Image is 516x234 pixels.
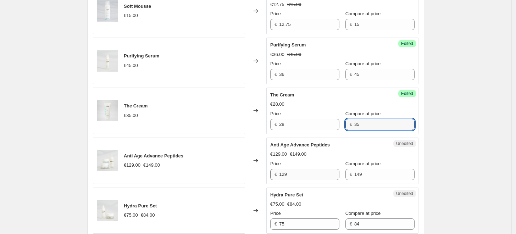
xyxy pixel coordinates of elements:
[350,22,352,27] span: €
[270,11,281,16] span: Price
[287,1,301,8] strike: €15.00
[274,22,277,27] span: €
[143,162,160,169] strike: €149.00
[270,211,281,216] span: Price
[287,201,301,208] strike: €84.00
[270,161,281,166] span: Price
[345,211,381,216] span: Compare at price
[345,111,381,116] span: Compare at price
[270,51,284,58] div: €36.00
[274,221,277,227] span: €
[97,0,118,22] img: Soft_Mousse-Mousse_Detergente_purificante_lenitiva-doppia-detersione-LuceBeautyByAlessiaMarcuzzi_...
[97,100,118,121] img: The_Cream_Crema_corpo_idratante_rassodante_Luce_Beauty_by_alessia_marcuzzi_80x.jpg
[401,91,413,96] span: Edited
[345,61,381,66] span: Compare at price
[270,142,330,147] span: Anti Age Advance Peptides
[287,51,301,58] strike: €45.00
[396,141,413,146] span: Unedited
[124,162,140,169] div: €129.00
[290,151,306,158] strike: €149.00
[270,92,294,97] span: The Cream
[124,4,151,9] span: Soft Mousse
[274,122,277,127] span: €
[124,112,138,119] div: €35.00
[97,200,118,221] img: Hydra_Pure_Set-idratante_preventiva_anti_impurita_LuceBeautyByAlessiaMarcuzzicopia_80x.jpg
[270,1,284,8] div: €12.75
[141,212,155,219] strike: €84.00
[270,111,281,116] span: Price
[124,12,138,19] div: €15.00
[124,212,138,219] div: €75.00
[124,103,148,108] span: The Cream
[274,172,277,177] span: €
[270,42,306,48] span: Purifying Serum
[345,11,381,16] span: Compare at price
[350,221,352,227] span: €
[396,191,413,196] span: Unedited
[274,72,277,77] span: €
[270,192,303,197] span: Hydra Pure Set
[270,151,287,158] div: €129.00
[345,161,381,166] span: Compare at price
[401,41,413,46] span: Edited
[270,201,284,208] div: €75.00
[270,101,284,108] div: €28.00
[97,150,118,171] img: Anti_Age_Advance_peptides-Routine-antiage-argirelina_amplificata_advance_peptides-LuceBeautyByAle...
[124,62,138,69] div: €45.00
[350,72,352,77] span: €
[124,53,159,58] span: Purifying Serum
[350,122,352,127] span: €
[350,172,352,177] span: €
[124,153,183,158] span: Anti Age Advance Peptides
[97,50,118,72] img: Purifying_Serum-Siero_anti_impurita_anti_imperfezioni-pelle_impure_LuceBeautyByAlessiaMarcuzzi_80...
[270,61,281,66] span: Price
[124,203,157,208] span: Hydra Pure Set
